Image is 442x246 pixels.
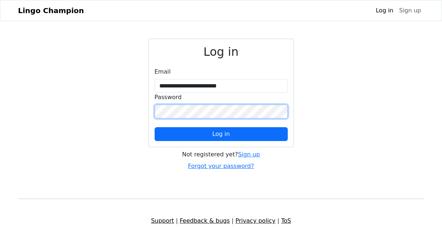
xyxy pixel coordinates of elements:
[238,151,260,158] a: Sign up
[373,3,396,18] a: Log in
[18,3,84,18] a: Lingo Champion
[281,217,291,224] a: ToS
[212,130,230,137] span: Log in
[14,216,429,225] div: | | |
[155,127,288,141] button: Log in
[148,150,294,159] div: Not registered yet?
[235,217,275,224] a: Privacy policy
[155,93,182,102] label: Password
[396,3,424,18] a: Sign up
[151,217,174,224] a: Support
[180,217,230,224] a: Feedback & bugs
[188,163,254,169] a: Forgot your password?
[155,67,171,76] label: Email
[155,45,288,59] h2: Log in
